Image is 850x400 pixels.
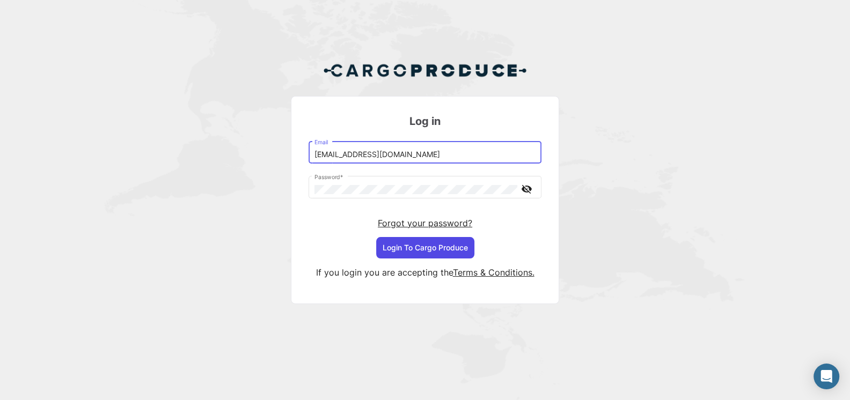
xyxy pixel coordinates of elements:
[314,150,536,159] input: Email
[316,267,453,278] span: If you login you are accepting the
[378,218,472,228] a: Forgot your password?
[520,182,533,196] mat-icon: visibility_off
[814,364,839,389] div: Open Intercom Messenger
[453,267,534,278] a: Terms & Conditions.
[376,237,474,258] button: Login To Cargo Produce
[323,57,527,83] img: Cargo Produce Logo
[309,114,541,129] h3: Log in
